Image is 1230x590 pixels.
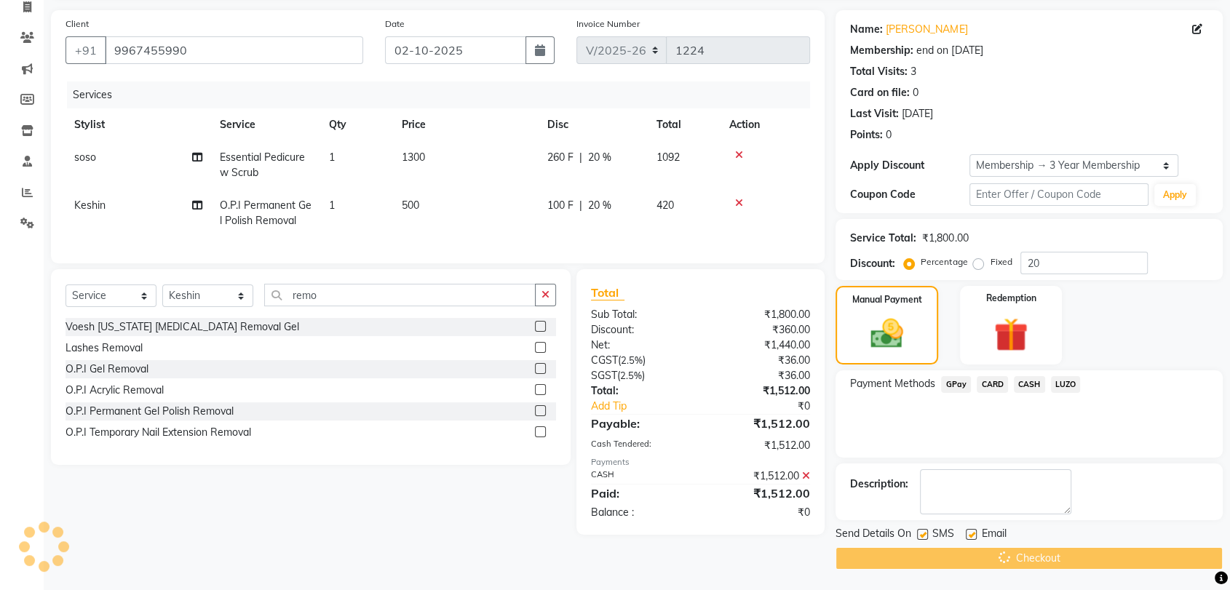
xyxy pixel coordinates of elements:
[850,22,883,37] div: Name:
[547,198,574,213] span: 100 F
[850,85,910,100] div: Card on file:
[860,315,913,352] img: _cash.svg
[66,425,251,440] div: O.P.I Temporary Nail Extension Removal
[591,456,810,469] div: Payments
[701,307,822,322] div: ₹1,800.00
[701,322,822,338] div: ₹360.00
[1014,376,1045,393] span: CASH
[580,383,701,399] div: Total:
[850,64,908,79] div: Total Visits:
[850,127,883,143] div: Points:
[66,383,164,398] div: O.P.I Acrylic Removal
[836,526,911,544] span: Send Details On
[701,383,822,399] div: ₹1,512.00
[329,199,335,212] span: 1
[580,485,701,502] div: Paid:
[921,255,967,268] label: Percentage
[701,485,822,502] div: ₹1,512.00
[850,376,935,391] span: Payment Methods
[701,415,822,432] div: ₹1,512.00
[580,353,701,368] div: ( )
[66,319,299,335] div: Voesh [US_STATE] [MEDICAL_DATA] Removal Gel
[220,151,305,179] span: Essential Pedicure w Scrub
[977,376,1008,393] span: CARD
[580,415,701,432] div: Payable:
[886,127,892,143] div: 0
[850,477,908,492] div: Description:
[74,151,96,164] span: soso
[886,22,967,37] a: [PERSON_NAME]
[547,150,574,165] span: 260 F
[580,505,701,520] div: Balance :
[67,81,821,108] div: Services
[913,85,918,100] div: 0
[721,399,821,414] div: ₹0
[701,353,822,368] div: ₹36.00
[620,370,642,381] span: 2.5%
[701,368,822,383] div: ₹36.00
[402,151,425,164] span: 1300
[941,376,971,393] span: GPay
[969,183,1148,206] input: Enter Offer / Coupon Code
[850,187,969,202] div: Coupon Code
[1154,184,1196,206] button: Apply
[648,108,721,141] th: Total
[701,469,822,484] div: ₹1,512.00
[66,340,143,356] div: Lashes Removal
[588,198,611,213] span: 20 %
[621,354,643,366] span: 2.5%
[580,307,701,322] div: Sub Total:
[852,293,922,306] label: Manual Payment
[591,369,617,382] span: SGST
[580,322,701,338] div: Discount:
[539,108,648,141] th: Disc
[922,231,968,246] div: ₹1,800.00
[850,106,899,121] div: Last Visit:
[985,292,1036,305] label: Redemption
[220,199,312,227] span: O.P.I Permanent Gel Polish Removal
[66,404,234,419] div: O.P.I Permanent Gel Polish Removal
[264,284,536,306] input: Search or Scan
[701,338,822,353] div: ₹1,440.00
[591,285,624,300] span: Total
[66,362,148,377] div: O.P.I Gel Removal
[656,151,680,164] span: 1092
[402,199,419,212] span: 500
[591,354,618,367] span: CGST
[580,338,701,353] div: Net:
[385,17,405,31] label: Date
[701,438,822,453] div: ₹1,512.00
[932,526,954,544] span: SMS
[393,108,539,141] th: Price
[105,36,363,64] input: Search by Name/Mobile/Email/Code
[580,438,701,453] div: Cash Tendered:
[66,108,211,141] th: Stylist
[990,255,1012,268] label: Fixed
[656,199,674,212] span: 420
[580,368,701,383] div: ( )
[579,198,582,213] span: |
[721,108,810,141] th: Action
[329,151,335,164] span: 1
[588,150,611,165] span: 20 %
[576,17,640,31] label: Invoice Number
[850,43,913,58] div: Membership:
[579,150,582,165] span: |
[211,108,320,141] th: Service
[916,43,983,58] div: end on [DATE]
[850,256,895,271] div: Discount:
[66,36,106,64] button: +91
[580,399,721,414] a: Add Tip
[850,158,969,173] div: Apply Discount
[66,17,89,31] label: Client
[981,526,1006,544] span: Email
[850,231,916,246] div: Service Total:
[1051,376,1081,393] span: LUZO
[701,505,822,520] div: ₹0
[983,314,1038,356] img: _gift.svg
[580,469,701,484] div: CASH
[902,106,933,121] div: [DATE]
[910,64,916,79] div: 3
[320,108,393,141] th: Qty
[74,199,106,212] span: Keshin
